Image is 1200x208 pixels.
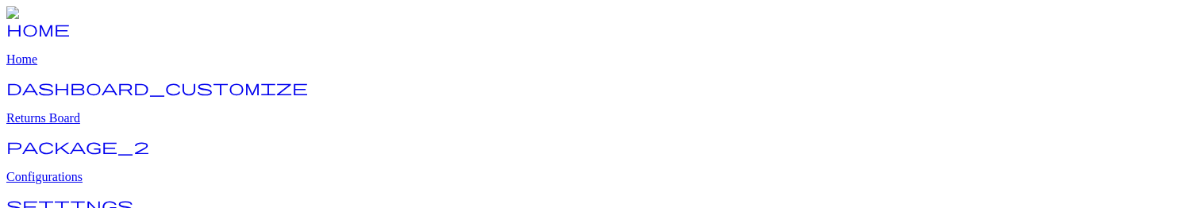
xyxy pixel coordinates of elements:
[6,138,149,154] span: package_2
[6,170,1194,184] p: Configurations
[6,84,1194,125] a: dashboard_customize Returns Board
[6,21,70,37] span: home
[6,52,1194,67] p: Home
[6,6,46,21] img: Logo
[6,25,1194,67] a: home Home
[6,111,1194,125] p: Returns Board
[6,143,1194,184] a: package_2 Configurations
[6,79,308,95] span: dashboard_customize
